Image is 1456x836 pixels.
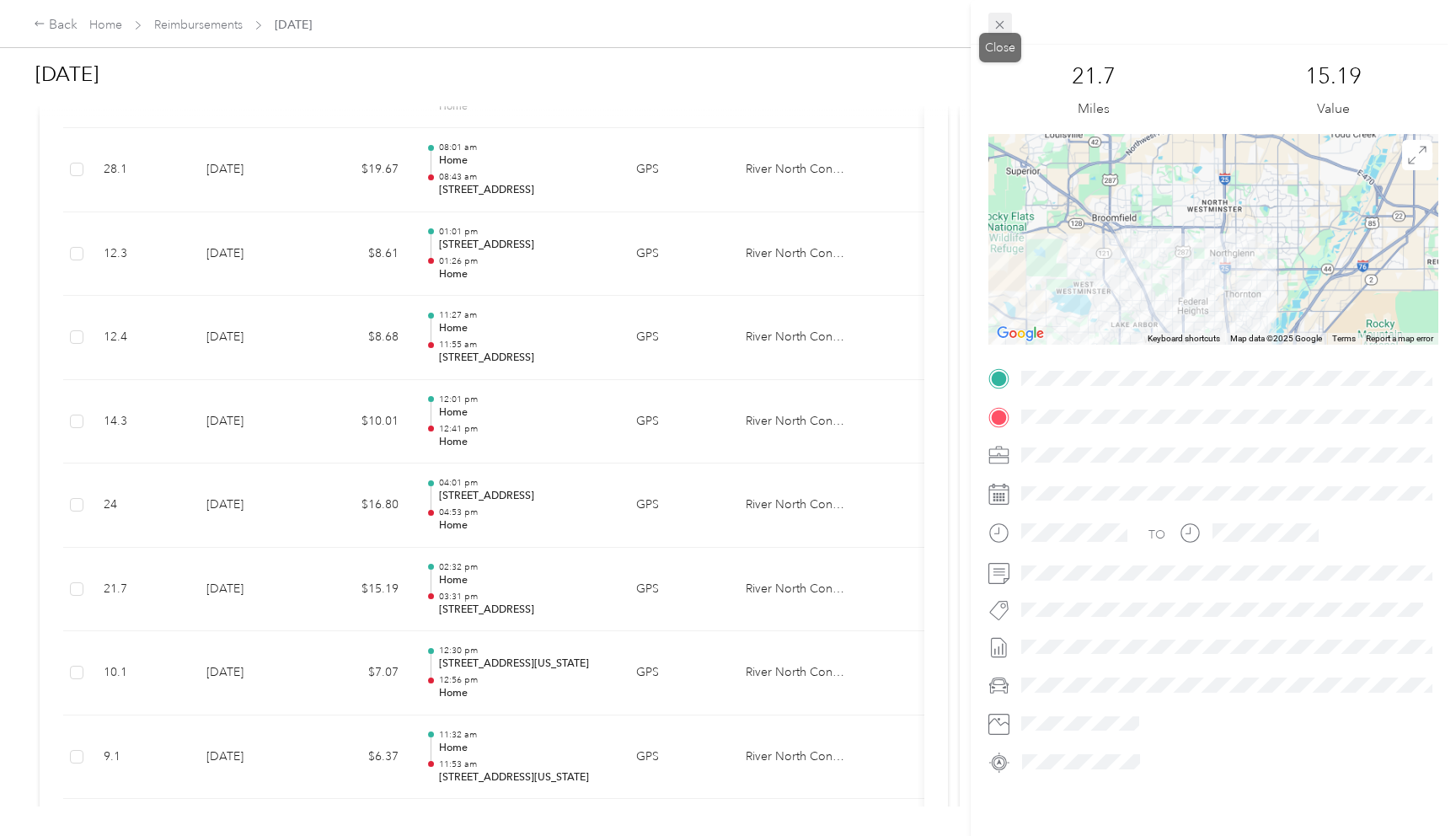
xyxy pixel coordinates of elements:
p: Miles [1078,99,1110,120]
span: Map data ©2025 Google [1230,334,1322,343]
p: 15.19 [1305,63,1362,90]
a: Open this area in Google Maps (opens a new window) [993,323,1048,345]
img: Google [993,323,1048,345]
div: TO [1148,526,1165,544]
p: Value [1317,99,1350,120]
div: Close [979,33,1021,62]
a: Terms (opens in new tab) [1332,334,1356,343]
iframe: Everlance-gr Chat Button Frame [1362,742,1456,836]
p: 21.7 [1072,63,1116,90]
a: Report a map error [1366,334,1433,343]
button: Keyboard shortcuts [1148,333,1220,345]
